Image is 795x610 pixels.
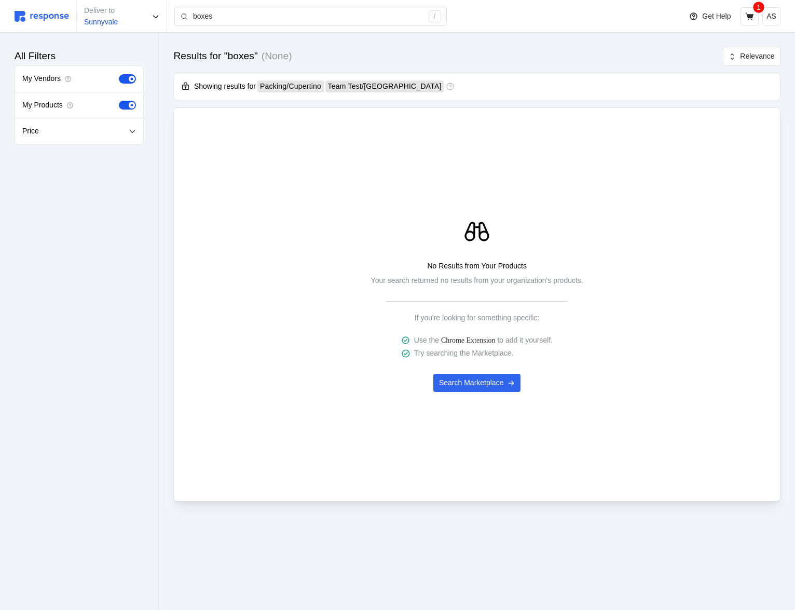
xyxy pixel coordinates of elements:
p: My Products [22,100,63,111]
button: Get Help [683,7,737,26]
p: If you're looking for something specific: [415,313,540,324]
span: / [328,81,442,92]
p: Sunnyvale [84,17,118,28]
p: Get Help [702,11,731,22]
a: Chrome Extension [441,336,496,344]
p: Relevance [740,51,774,62]
button: Search Marketplace [433,374,520,392]
p: 1 [757,2,761,13]
div: / [429,10,441,23]
button: Relevance [723,47,780,66]
h3: All Filters [15,49,56,63]
h3: (None) [262,49,292,63]
span: [GEOGRAPHIC_DATA] [364,82,441,90]
span: / [260,81,321,92]
p: Deliver to [84,5,118,17]
span: Cupertino [289,82,321,90]
p: Search Marketplace [439,377,504,389]
span: Team Test [328,82,362,90]
h3: Results for "boxes" [173,49,257,63]
span: Packing [260,82,286,90]
p: My Vendors [22,73,61,85]
p: Showing results for [194,81,256,92]
input: Search for a product name or SKU [193,7,423,26]
p: No Results from Your Products [427,261,526,272]
p: Your search returned no results from your organization's products. [371,275,583,287]
p: Price [22,126,39,137]
p: Try searching the Marketplace. [414,348,514,359]
button: AS [762,7,780,25]
img: svg%3e [15,11,69,22]
p: AS [766,11,776,22]
p: Use the to add it yourself. [414,335,553,346]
